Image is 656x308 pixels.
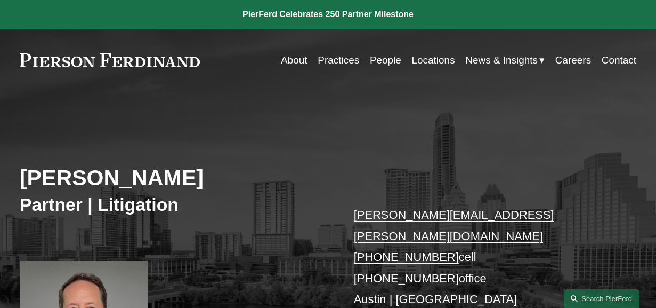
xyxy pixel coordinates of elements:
a: Search this site [564,289,639,308]
span: News & Insights [465,51,538,69]
a: [PHONE_NUMBER] [354,272,459,285]
a: [PHONE_NUMBER] [354,250,459,264]
a: Practices [318,50,359,70]
a: Careers [555,50,591,70]
a: Locations [412,50,455,70]
h3: Partner | Litigation [20,194,328,216]
h2: [PERSON_NAME] [20,165,328,192]
a: Contact [602,50,636,70]
a: People [370,50,401,70]
a: About [281,50,307,70]
a: folder dropdown [465,50,545,70]
a: [PERSON_NAME][EMAIL_ADDRESS][PERSON_NAME][DOMAIN_NAME] [354,208,554,242]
